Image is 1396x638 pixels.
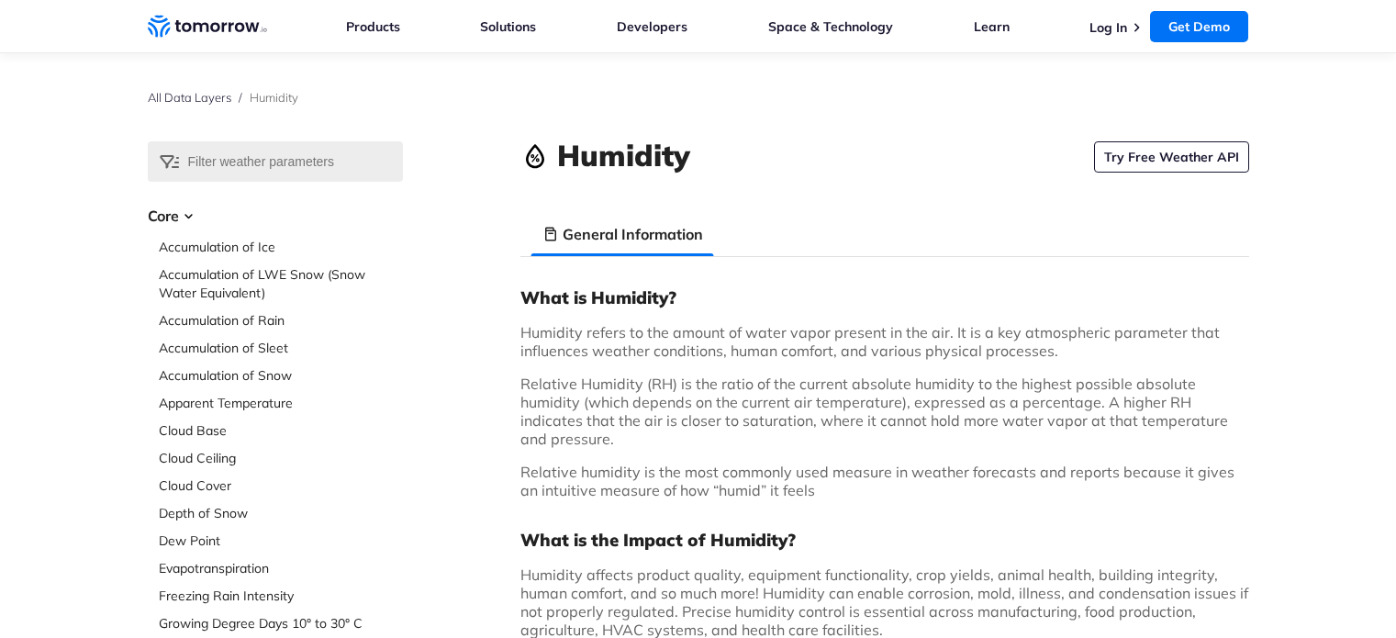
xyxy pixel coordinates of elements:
[1150,11,1248,42] a: Get Demo
[531,212,714,256] li: General Information
[159,366,403,385] a: Accumulation of Snow
[159,421,403,440] a: Cloud Base
[159,265,403,302] a: Accumulation of LWE Snow (Snow Water Equivalent)
[148,205,403,227] h3: Core
[617,18,687,35] a: Developers
[159,559,403,577] a: Evapotranspiration
[148,13,267,40] a: Home link
[563,223,703,245] h3: General Information
[159,238,403,256] a: Accumulation of Ice
[159,532,403,550] a: Dew Point
[480,18,536,35] a: Solutions
[250,90,298,105] span: Humidity
[159,394,403,412] a: Apparent Temperature
[346,18,400,35] a: Products
[159,504,403,522] a: Depth of Snow
[148,90,231,105] a: All Data Layers
[159,449,403,467] a: Cloud Ceiling
[520,463,1249,499] p: Relative humidity is the most commonly used measure in weather forecasts and reports because it g...
[159,587,403,605] a: Freezing Rain Intensity
[159,476,403,495] a: Cloud Cover
[520,323,1249,360] p: Humidity refers to the amount of water vapor present in the air. It is a key atmospheric paramete...
[239,90,242,105] span: /
[148,141,403,182] input: Filter weather parameters
[159,614,403,632] a: Growing Degree Days 10° to 30° C
[520,529,1249,551] h3: What is the Impact of Humidity?
[520,286,1249,308] h3: What is Humidity?
[520,375,1249,448] p: Relative Humidity (RH) is the ratio of the current absolute humidity to the highest possible abso...
[159,311,403,330] a: Accumulation of Rain
[768,18,893,35] a: Space & Technology
[557,135,690,175] h1: Humidity
[1094,141,1249,173] a: Try Free Weather API
[974,18,1010,35] a: Learn
[159,339,403,357] a: Accumulation of Sleet
[1089,19,1127,36] a: Log In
